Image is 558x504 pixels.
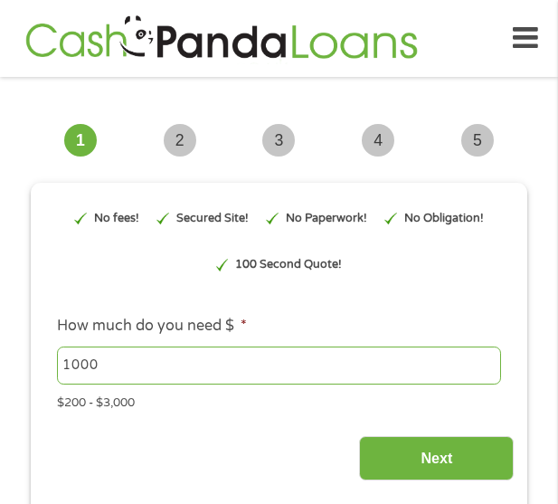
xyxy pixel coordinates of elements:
p: Secured Site! [176,210,249,227]
div: $200 - $3,000 [57,387,501,412]
label: How much do you need $ [57,317,247,336]
p: No Paperwork! [286,210,367,227]
span: 5 [461,124,494,157]
p: No Obligation! [404,210,484,227]
p: No fees! [94,210,139,227]
span: 3 [262,124,295,157]
input: Next [359,436,514,480]
span: 4 [362,124,394,157]
img: GetLoanNow Logo [20,13,423,64]
span: 1 [64,124,97,157]
span: 2 [164,124,196,157]
p: 100 Second Quote! [235,256,342,273]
